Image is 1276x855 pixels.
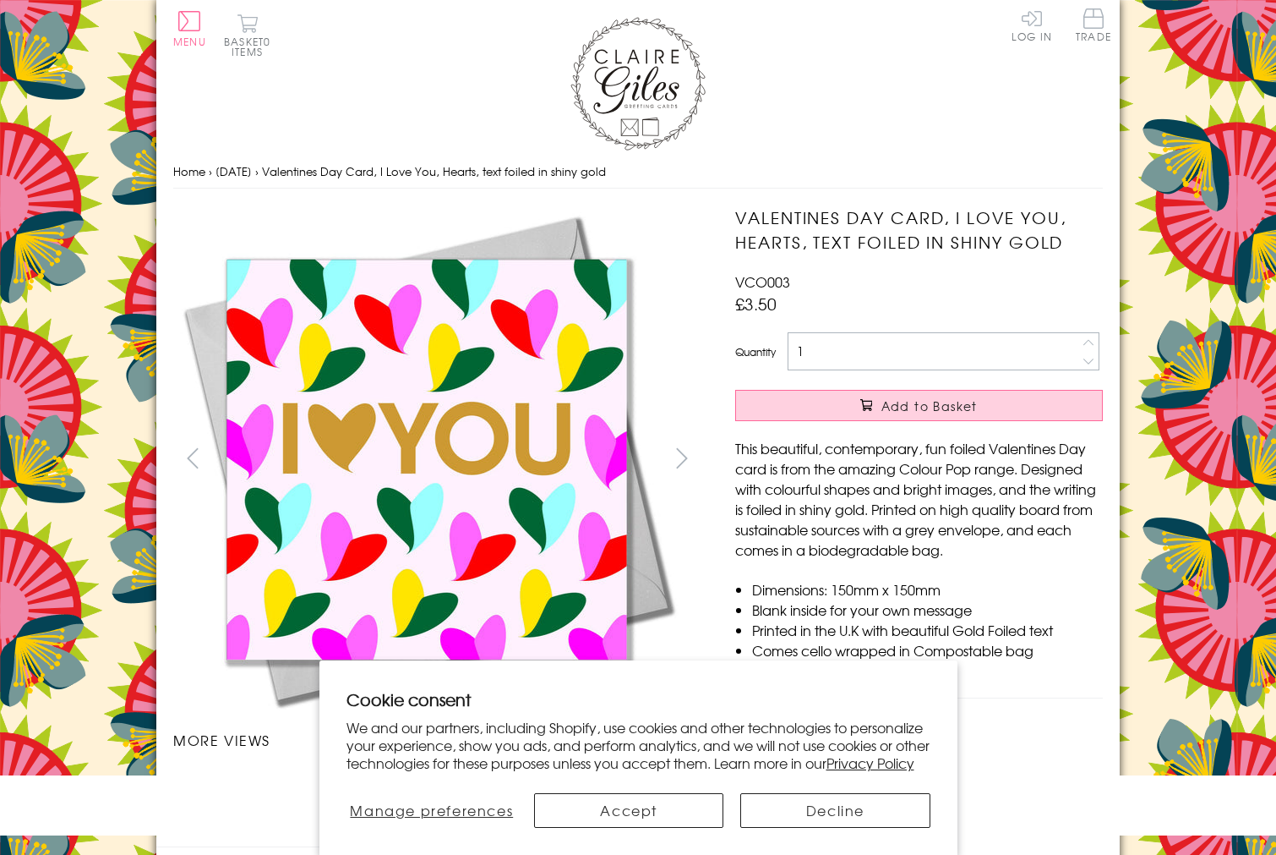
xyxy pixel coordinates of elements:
[735,271,790,292] span: VCO003
[173,155,1103,189] nav: breadcrumbs
[305,767,437,804] li: Carousel Page 2
[224,14,270,57] button: Basket0 items
[209,163,212,179] span: ›
[262,163,606,179] span: Valentines Day Card, I Love You, Hearts, text foiled in shiny gold
[752,579,1103,600] li: Dimensions: 150mm x 150mm
[735,438,1103,560] p: This beautiful, contemporary, fun foiled Valentines Day card is from the amazing Colour Pop range...
[752,620,1103,640] li: Printed in the U.K with beautiful Gold Foiled text
[752,600,1103,620] li: Blank inside for your own message
[752,640,1103,660] li: Comes cello wrapped in Compostable bag
[173,767,305,804] li: Carousel Page 1 (Current Slide)
[570,17,706,151] img: Claire Giles Greetings Cards
[740,793,930,828] button: Decline
[826,753,914,773] a: Privacy Policy
[1076,8,1111,41] span: Trade
[173,163,205,179] a: Home
[735,390,1103,421] button: Add to Basket
[534,793,723,828] button: Accept
[173,439,211,477] button: prev
[735,344,776,359] label: Quantity
[663,439,701,477] button: next
[346,719,930,771] p: We and our partners, including Shopify, use cookies and other technologies to personalize your ex...
[735,292,777,315] span: £3.50
[881,397,978,414] span: Add to Basket
[232,34,270,59] span: 0 items
[735,206,1103,255] h1: Valentines Day Card, I Love You, Hearts, text foiled in shiny gold
[173,11,206,47] button: Menu
[1012,8,1052,41] a: Log In
[1076,8,1111,45] a: Trade
[173,34,206,49] span: Menu
[701,206,1208,713] img: Valentines Day Card, I Love You, Hearts, text foiled in shiny gold
[173,730,701,750] h3: More views
[215,163,252,179] a: [DATE]
[350,800,513,820] span: Manage preferences
[173,767,701,804] ul: Carousel Pagination
[346,793,517,828] button: Manage preferences
[255,163,259,179] span: ›
[346,688,930,711] h2: Cookie consent
[173,206,680,713] img: Valentines Day Card, I Love You, Hearts, text foiled in shiny gold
